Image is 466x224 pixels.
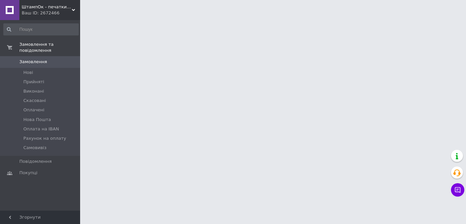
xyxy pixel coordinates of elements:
[23,145,46,151] span: Самовивіз
[22,4,72,10] span: ШтампОк - печатки, штампи, факсиміле, оснастки, датери, нумератори
[19,59,47,65] span: Замовлення
[23,88,44,94] span: Виконані
[3,23,79,35] input: Пошук
[19,158,52,164] span: Повідомлення
[19,170,37,176] span: Покупці
[23,126,59,132] span: Оплата на IBAN
[23,70,33,76] span: Нові
[451,183,464,197] button: Чат з покупцем
[23,98,46,104] span: Скасовані
[19,41,80,53] span: Замовлення та повідомлення
[23,117,51,123] span: Нова Пошта
[23,135,66,141] span: Рахунок на оплату
[22,10,80,16] div: Ваш ID: 2672466
[23,107,44,113] span: Оплачені
[23,79,44,85] span: Прийняті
